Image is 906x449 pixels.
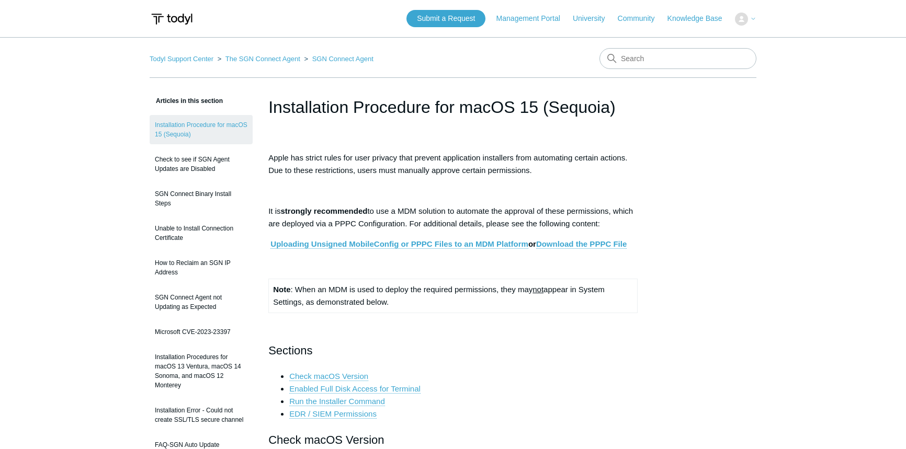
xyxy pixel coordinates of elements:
a: Management Portal [496,13,571,24]
td: : When an MDM is used to deploy the required permissions, they may appear in System Settings, as ... [269,279,638,313]
img: Todyl Support Center Help Center home page [150,9,194,29]
h2: Check macOS Version [268,431,638,449]
a: Community [618,13,665,24]
a: How to Reclaim an SGN IP Address [150,253,253,282]
a: Knowledge Base [667,13,733,24]
h2: Sections [268,341,638,360]
a: Enabled Full Disk Access for Terminal [289,384,421,394]
li: Todyl Support Center [150,55,216,63]
a: SGN Connect Agent [312,55,373,63]
a: Uploading Unsigned MobileConfig or PPPC Files to an MDM Platform [270,239,528,249]
a: Installation Procedures for macOS 13 Ventura, macOS 14 Sonoma, and macOS 12 Monterey [150,347,253,395]
span: Articles in this section [150,97,223,105]
a: Check to see if SGN Agent Updates are Disabled [150,149,253,179]
h1: Installation Procedure for macOS 15 (Sequoia) [268,95,638,120]
a: Microsoft CVE-2023-23397 [150,322,253,342]
p: It is to use a MDM solution to automate the approval of these permissions, which are deployed via... [268,205,638,230]
a: SGN Connect Binary Install Steps [150,184,253,213]
a: Installation Procedure for macOS 15 (Sequoia) [150,115,253,144]
a: SGN Connect Agent not Updating as Expected [150,287,253,317]
a: Check macOS Version [289,372,368,381]
span: not [533,285,543,294]
a: University [573,13,615,24]
a: Run the Installer Command [289,397,385,406]
p: Apple has strict rules for user privacy that prevent application installers from automating certa... [268,152,638,177]
a: EDR / SIEM Permissions [289,409,377,419]
li: The SGN Connect Agent [216,55,302,63]
strong: strongly recommended [281,206,368,215]
input: Search [599,48,756,69]
a: Installation Error - Could not create SSL/TLS secure channel [150,400,253,430]
li: SGN Connect Agent [302,55,373,63]
a: The SGN Connect Agent [225,55,300,63]
a: Unable to Install Connection Certificate [150,218,253,248]
a: Download the PPPC File [536,239,627,249]
strong: or [270,239,627,249]
a: Todyl Support Center [150,55,213,63]
a: Submit a Request [406,10,485,27]
strong: Note [273,285,290,294]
